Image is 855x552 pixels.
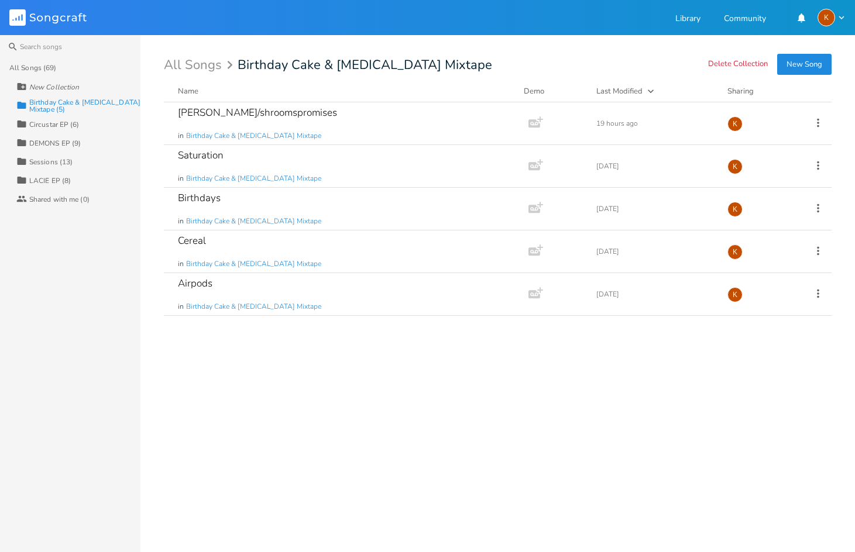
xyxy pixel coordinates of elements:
button: New Song [777,54,832,75]
div: [DATE] [596,248,713,255]
div: Kat [727,202,743,217]
div: Sharing [727,85,798,97]
a: Community [724,15,766,25]
div: Circustar EP (6) [29,121,80,128]
div: Name [178,86,198,96]
span: in [178,216,184,226]
div: All Songs (69) [9,64,56,71]
div: DEMONS EP (9) [29,140,81,147]
div: All Songs [164,60,236,71]
span: Birthday Cake & [MEDICAL_DATA] Mixtape [186,259,321,269]
div: [PERSON_NAME]/shroomspromises [178,108,337,118]
span: Birthday Cake & [MEDICAL_DATA] Mixtape [238,58,492,71]
div: Sessions (13) [29,158,73,165]
span: in [178,302,184,312]
button: Last Modified [596,85,713,97]
span: Birthday Cake & [MEDICAL_DATA] Mixtape [186,174,321,184]
button: K [818,9,846,26]
a: Library [675,15,701,25]
div: Kat [727,159,743,174]
div: 19 hours ago [596,120,713,127]
div: Birthday Cake & [MEDICAL_DATA] Mixtape (5) [29,99,140,113]
div: Kat [727,116,743,132]
div: LACIE EP (8) [29,177,71,184]
span: in [178,174,184,184]
div: Cereal [178,236,206,246]
span: Birthday Cake & [MEDICAL_DATA] Mixtape [186,216,321,226]
span: in [178,131,184,141]
span: Birthday Cake & [MEDICAL_DATA] Mixtape [186,131,321,141]
div: Kat [818,9,835,26]
div: [DATE] [596,291,713,298]
div: Birthdays [178,193,221,203]
div: Saturation [178,150,224,160]
div: Airpods [178,278,212,288]
div: Shared with me (0) [29,196,90,203]
div: Demo [524,85,582,97]
div: Last Modified [596,86,643,96]
div: Kat [727,287,743,302]
div: New Collection [29,84,79,91]
span: Birthday Cake & [MEDICAL_DATA] Mixtape [186,302,321,312]
div: [DATE] [596,205,713,212]
div: [DATE] [596,163,713,170]
button: Delete Collection [708,60,768,70]
button: Name [178,85,510,97]
div: Kat [727,244,743,260]
span: in [178,259,184,269]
